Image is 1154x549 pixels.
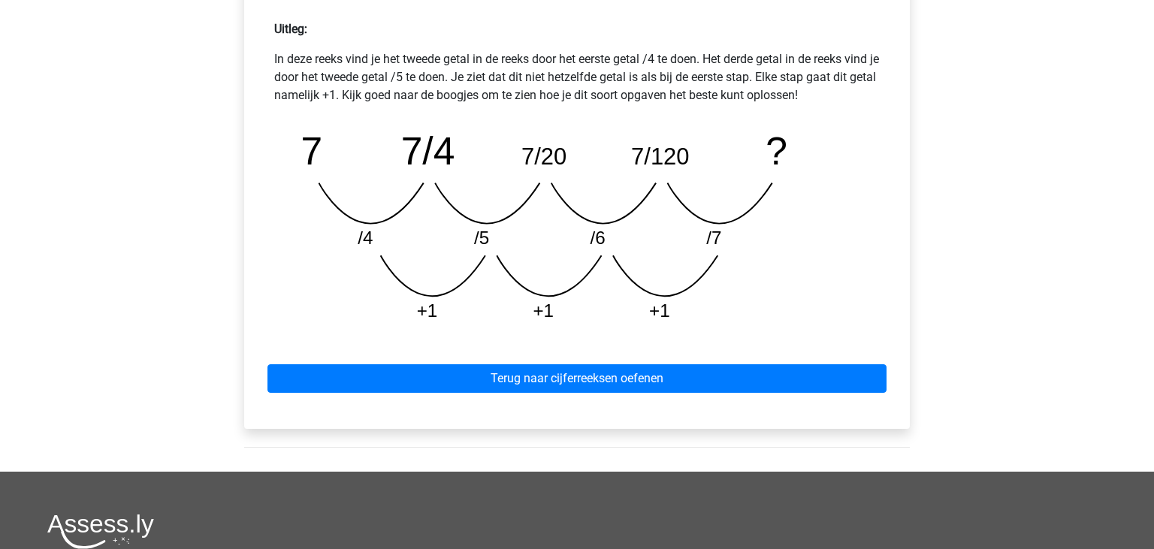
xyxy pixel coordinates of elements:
[707,228,722,248] tspan: /7
[766,129,788,173] tspan: ?
[47,514,154,549] img: Assessly logo
[533,300,554,321] tspan: +1
[417,300,438,321] tspan: +1
[274,50,880,104] p: In deze reeks vind je het tweede getal in de reeks door het eerste getal /4 te doen. Het derde ge...
[301,129,323,173] tspan: 7
[591,228,606,248] tspan: /6
[274,22,307,36] strong: Uitleg:
[521,143,566,170] tspan: 7/20
[401,129,455,173] tspan: 7/4
[632,143,690,170] tspan: 7/120
[358,228,373,248] tspan: /4
[650,300,671,321] tspan: +1
[267,364,887,393] a: Terug naar cijferreeksen oefenen
[474,228,489,248] tspan: /5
